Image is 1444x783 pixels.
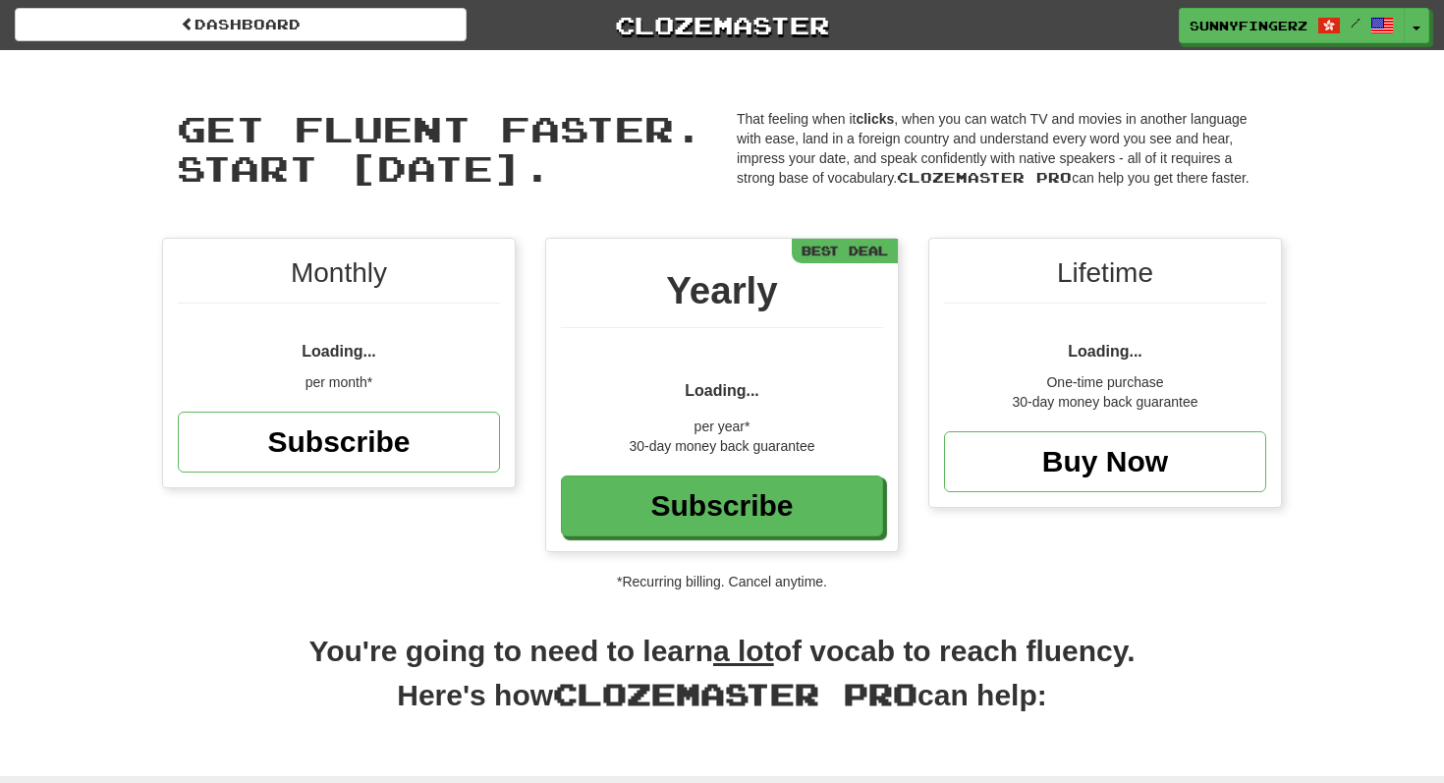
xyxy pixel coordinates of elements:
a: Dashboard [15,8,467,41]
span: Get fluent faster. Start [DATE]. [177,107,703,189]
div: One-time purchase [944,372,1266,392]
span: Loading... [685,382,759,399]
a: sunnyfingerz / [1179,8,1405,43]
div: Yearly [561,263,883,328]
a: Clozemaster [496,8,948,42]
h2: You're going to need to learn of vocab to reach fluency. Here's how can help: [162,631,1282,737]
span: Loading... [302,343,376,360]
div: 30-day money back guarantee [561,436,883,456]
span: Loading... [1068,343,1142,360]
div: per year* [561,417,883,436]
div: 30-day money back guarantee [944,392,1266,412]
span: Clozemaster Pro [897,169,1072,186]
a: Buy Now [944,431,1266,492]
p: That feeling when it , when you can watch TV and movies in another language with ease, land in a ... [737,109,1267,188]
div: Lifetime [944,253,1266,304]
a: Subscribe [561,475,883,536]
u: a lot [713,635,774,667]
span: sunnyfingerz [1190,17,1307,34]
span: / [1351,16,1361,29]
div: per month* [178,372,500,392]
strong: clicks [856,111,894,127]
div: Monthly [178,253,500,304]
a: Subscribe [178,412,500,473]
span: Clozemaster Pro [553,676,917,711]
div: Best Deal [792,239,898,263]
